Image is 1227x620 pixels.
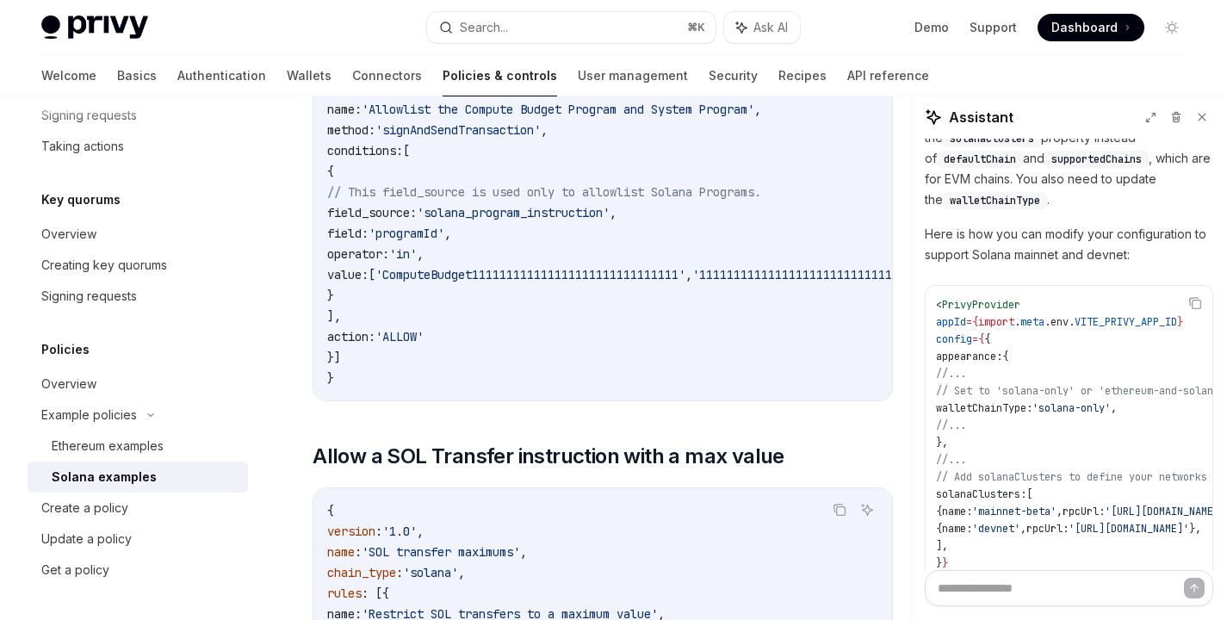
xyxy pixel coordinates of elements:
span: Ask AI [753,19,788,36]
span: , [417,246,424,262]
span: . [1069,315,1075,329]
span: } [327,370,334,386]
a: Update a policy [28,524,248,555]
a: Dashboard [1038,14,1144,41]
div: Signing requests [41,286,137,307]
span: . [1014,315,1020,329]
span: //... [936,453,966,467]
button: Ask AI [724,12,800,43]
span: { [327,164,334,179]
span: 'ALLOW' [375,329,424,344]
span: , [444,226,451,241]
div: Creating key quorums [41,255,167,276]
span: [ [403,143,410,158]
span: , [610,205,617,220]
div: Get a policy [41,560,109,580]
span: // This field_source is used only to allowlist Solana Programs. [327,184,761,200]
span: }] [327,350,341,365]
span: VITE_PRIVY_APP_ID [1075,315,1177,329]
a: Demo [914,19,949,36]
span: , [1111,401,1117,415]
span: 'solana' [403,565,458,580]
button: Toggle dark mode [1158,14,1186,41]
a: Signing requests [28,281,248,312]
div: Solana examples [52,467,157,487]
div: Update a policy [41,529,132,549]
a: Security [709,55,758,96]
span: //... [936,367,966,381]
span: { [978,332,984,346]
a: Get a policy [28,555,248,586]
span: }, [936,436,948,449]
span: defaultChain [944,152,1016,166]
span: name: [327,102,362,117]
span: // Set to 'solana-only' or 'ethereum-and-solana' [936,384,1225,398]
span: 'Allowlist the Compute Budget Program and System Program' [362,102,754,117]
div: Ethereum examples [52,436,164,456]
span: rpcUrl: [1063,505,1105,518]
span: name: [942,522,972,536]
span: }, [1189,522,1201,536]
span: //... [936,418,966,432]
span: { [936,505,942,518]
span: conditions: [327,143,403,158]
h5: Key quorums [41,189,121,210]
button: Send message [1184,578,1205,598]
a: Recipes [778,55,827,96]
button: Copy the contents from the code block [828,499,851,521]
span: supportedChains [1051,152,1142,166]
a: Basics [117,55,157,96]
span: // Add solanaClusters to define your networks [936,470,1207,484]
span: : [{ [362,586,389,601]
span: ], [327,308,341,324]
button: Copy the contents from the code block [1184,292,1206,314]
span: } [942,556,948,570]
span: ], [936,539,948,553]
span: , [754,102,761,117]
span: } [936,556,942,570]
span: 'in' [389,246,417,262]
span: 'ComputeBudget111111111111111111111111111111' [375,267,685,282]
div: Overview [41,374,96,394]
span: , [458,565,465,580]
span: 'solana-only' [1032,401,1111,415]
span: Assistant [949,107,1013,127]
span: appId [936,315,966,329]
p: Of course. To configure your for Solana, you should use the property instead of and , which are f... [925,86,1213,210]
div: Create a policy [41,498,128,518]
span: '11111111111111111111111111111111' [692,267,926,282]
div: Example policies [41,405,137,425]
span: PrivyProvider [942,298,1020,312]
span: ⌘ K [687,21,705,34]
span: [ [369,267,375,282]
span: : [375,524,382,539]
span: : [396,565,403,580]
a: Overview [28,219,248,250]
span: , [685,267,692,282]
div: Overview [41,224,96,245]
span: [ [1026,487,1032,501]
span: walletChainType [950,194,1040,208]
a: User management [578,55,688,96]
span: { [984,332,990,346]
a: API reference [847,55,929,96]
span: : [355,544,362,560]
a: Wallets [287,55,332,96]
span: 'programId' [369,226,444,241]
span: 'devnet' [972,522,1020,536]
span: rpcUrl: [1026,522,1069,536]
span: , [1057,505,1063,518]
span: value: [327,267,369,282]
span: { [327,503,334,518]
span: method: [327,122,375,138]
span: config [936,332,972,346]
span: import [978,315,1014,329]
span: '1.0' [382,524,417,539]
span: , [520,544,527,560]
span: Dashboard [1051,19,1118,36]
span: meta [1020,315,1044,329]
span: rules [327,586,362,601]
span: < [936,298,942,312]
span: version [327,524,375,539]
a: Taking actions [28,131,248,162]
